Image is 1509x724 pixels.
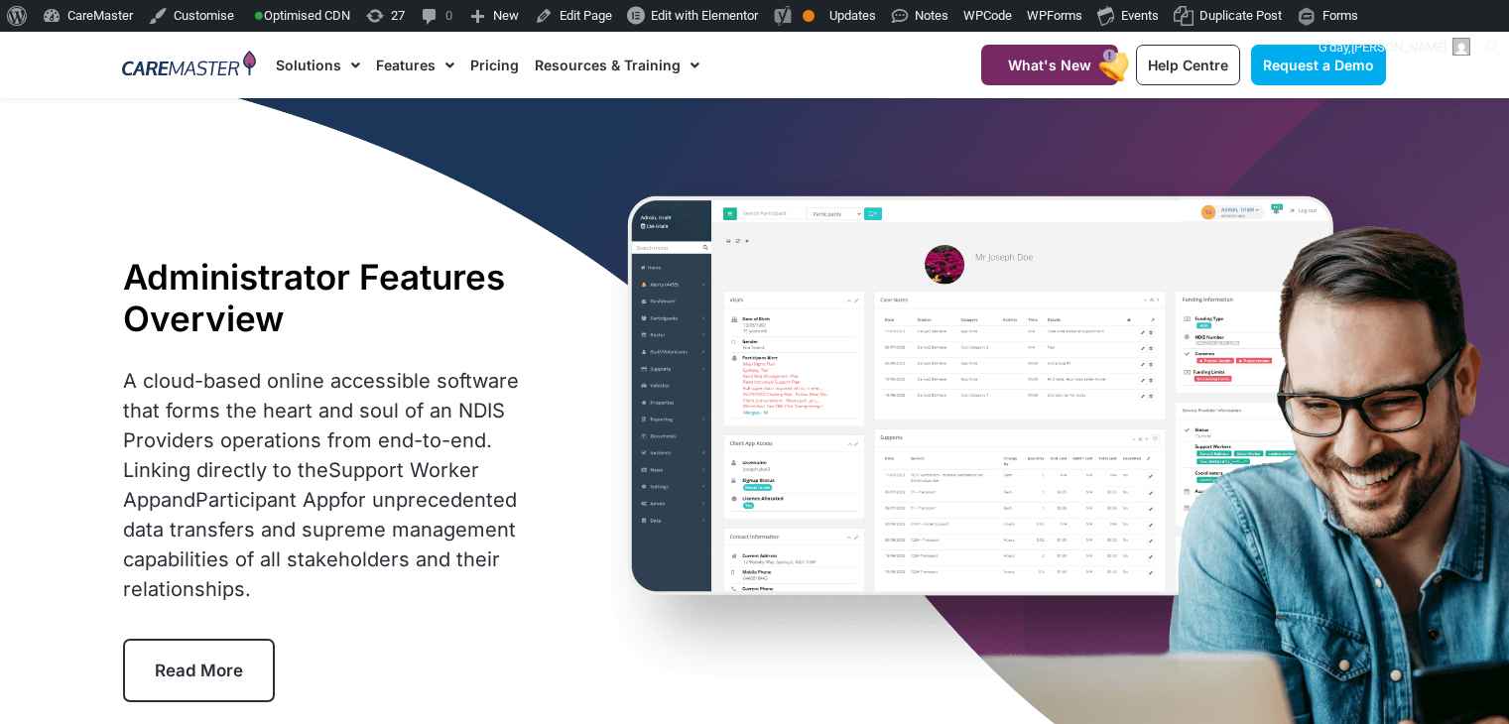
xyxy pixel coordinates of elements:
a: Help Centre [1136,45,1240,85]
span: Edit with Elementor [651,8,758,23]
a: G'day, [1312,32,1478,63]
h1: Administrator Features Overview [123,256,553,339]
a: Request a Demo [1251,45,1386,85]
span: Read More [155,661,243,680]
span: A cloud-based online accessible software that forms the heart and soul of an NDIS Providers opera... [123,369,519,601]
a: Features [376,32,454,98]
a: Read More [123,639,275,702]
span: Request a Demo [1263,57,1374,73]
a: Pricing [470,32,519,98]
a: Participant App [195,488,340,512]
nav: Menu [276,32,933,98]
span: [PERSON_NAME] [1351,40,1446,55]
a: Solutions [276,32,360,98]
div: OK [803,10,815,22]
span: Help Centre [1148,57,1228,73]
img: CareMaster Logo [122,51,256,80]
a: Resources & Training [535,32,699,98]
a: What's New [981,45,1118,85]
span: What's New [1008,57,1091,73]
